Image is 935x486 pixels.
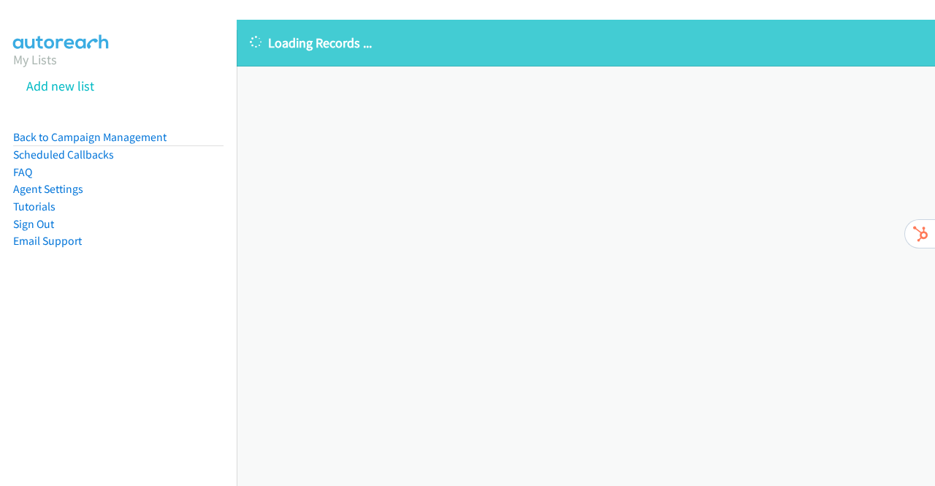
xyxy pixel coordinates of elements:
a: Email Support [13,234,82,248]
a: FAQ [13,165,32,179]
a: My Lists [13,51,57,68]
a: Agent Settings [13,182,83,196]
a: Sign Out [13,217,54,231]
a: Add new list [26,77,94,94]
a: Tutorials [13,200,56,213]
a: Scheduled Callbacks [13,148,114,162]
a: Back to Campaign Management [13,130,167,144]
p: Loading Records ... [250,33,922,53]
